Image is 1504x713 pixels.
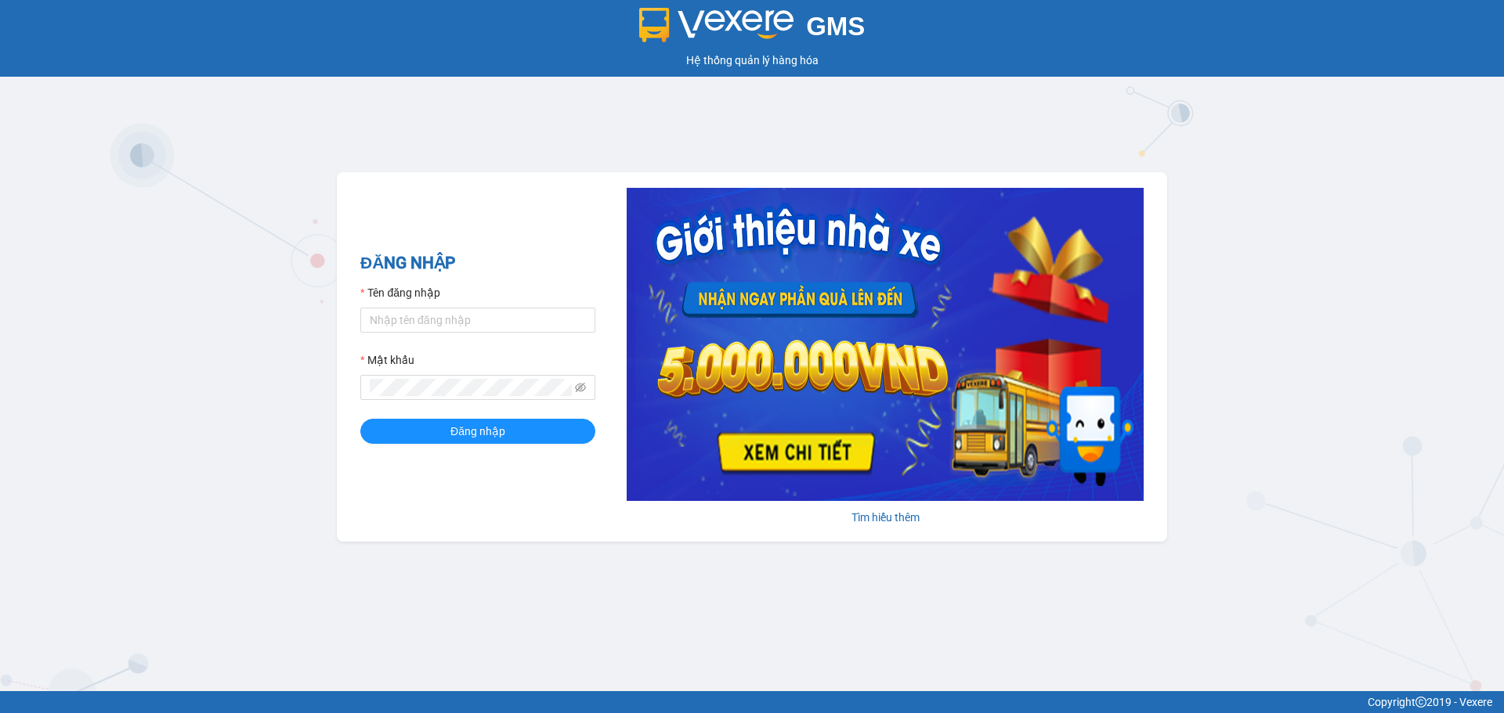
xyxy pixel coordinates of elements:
div: Copyright 2019 - Vexere [12,693,1492,711]
img: logo 2 [639,8,794,42]
a: GMS [639,23,866,36]
span: GMS [806,12,865,41]
input: Mật khẩu [370,379,572,396]
div: Hệ thống quản lý hàng hóa [4,52,1500,69]
span: copyright [1415,697,1426,708]
span: eye-invisible [575,382,586,393]
img: banner-0 [627,188,1144,501]
h2: ĐĂNG NHẬP [360,250,595,276]
input: Tên đăng nhập [360,308,595,333]
label: Tên đăng nhập [360,284,440,301]
div: Tìm hiểu thêm [627,509,1144,526]
label: Mật khẩu [360,351,414,369]
button: Đăng nhập [360,419,595,444]
span: Đăng nhập [450,423,505,440]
